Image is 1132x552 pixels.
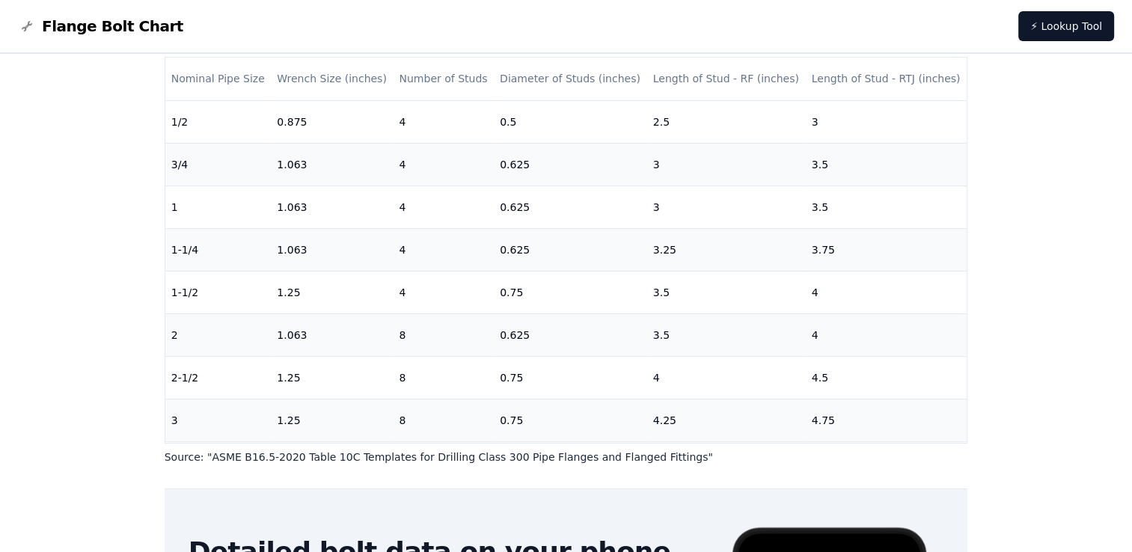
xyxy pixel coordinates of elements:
[806,58,967,100] th: Length of Stud - RTJ (inches)
[647,399,806,441] td: 4.25
[271,356,393,399] td: 1.25
[393,271,494,313] td: 4
[494,228,647,271] td: 0.625
[393,399,494,441] td: 8
[393,356,494,399] td: 8
[393,185,494,228] td: 4
[647,271,806,313] td: 3.5
[494,185,647,228] td: 0.625
[647,143,806,185] td: 3
[494,143,647,185] td: 0.625
[393,441,494,484] td: 8
[165,271,272,313] td: 1-1/2
[647,228,806,271] td: 3.25
[165,450,968,464] p: Source: " ASME B16.5-2020 Table 10C Templates for Drilling Class 300 Pipe Flanges and Flanged Fit...
[271,58,393,100] th: Wrench Size (inches)
[806,228,967,271] td: 3.75
[647,441,806,484] td: 4.25
[18,17,36,35] img: Flange Bolt Chart Logo
[647,313,806,356] td: 3.5
[271,271,393,313] td: 1.25
[165,185,272,228] td: 1
[494,100,647,143] td: 0.5
[18,16,183,37] a: Flange Bolt Chart LogoFlange Bolt Chart
[165,399,272,441] td: 3
[494,58,647,100] th: Diameter of Studs (inches)
[494,313,647,356] td: 0.625
[271,313,393,356] td: 1.063
[647,100,806,143] td: 2.5
[393,100,494,143] td: 4
[393,58,494,100] th: Number of Studs
[806,271,967,313] td: 4
[271,228,393,271] td: 1.063
[271,441,393,484] td: 1.25
[494,271,647,313] td: 0.75
[494,441,647,484] td: 0.75
[806,313,967,356] td: 4
[165,143,272,185] td: 3/4
[494,399,647,441] td: 0.75
[271,185,393,228] td: 1.063
[806,399,967,441] td: 4.75
[806,100,967,143] td: 3
[393,313,494,356] td: 8
[271,143,393,185] td: 1.063
[271,399,393,441] td: 1.25
[165,441,272,484] td: 3-1/2
[647,356,806,399] td: 4
[647,58,806,100] th: Length of Stud - RF (inches)
[165,58,272,100] th: Nominal Pipe Size
[165,100,272,143] td: 1/2
[806,356,967,399] td: 4.5
[42,16,183,37] span: Flange Bolt Chart
[165,228,272,271] td: 1-1/4
[494,356,647,399] td: 0.75
[165,313,272,356] td: 2
[1018,11,1114,41] a: ⚡ Lookup Tool
[806,185,967,228] td: 3.5
[647,185,806,228] td: 3
[271,100,393,143] td: 0.875
[393,143,494,185] td: 4
[165,356,272,399] td: 2-1/2
[393,228,494,271] td: 4
[806,441,967,484] td: 5
[806,143,967,185] td: 3.5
